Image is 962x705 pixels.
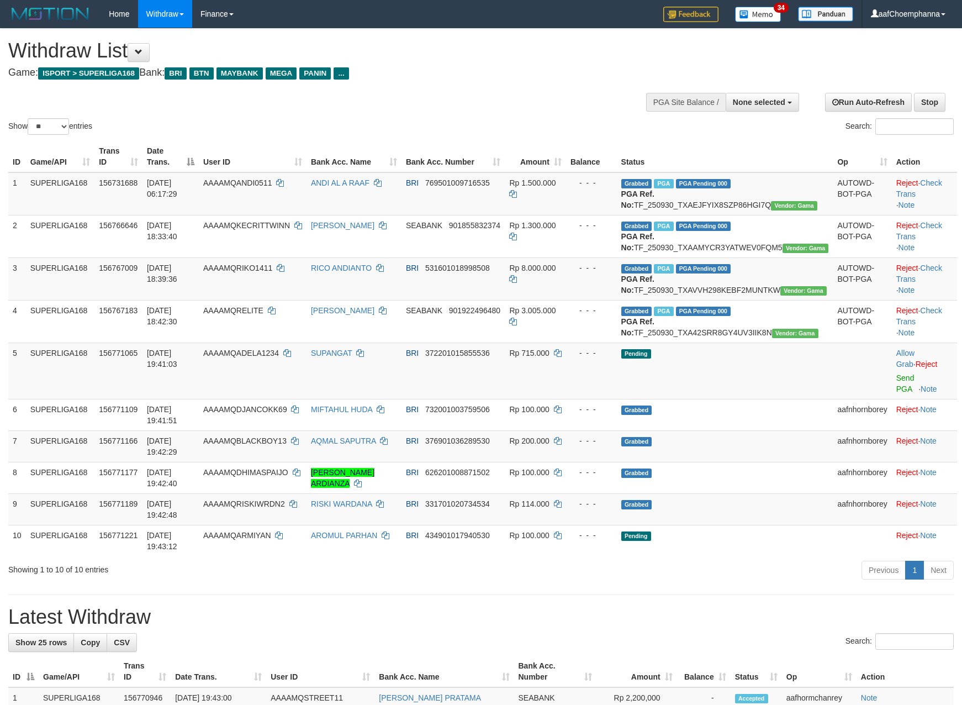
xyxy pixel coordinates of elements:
img: panduan.png [798,7,853,22]
div: - - - [570,262,612,273]
a: Note [898,201,915,209]
span: Accepted [735,694,768,703]
span: Copy 531601018998508 to clipboard [425,264,490,272]
h1: Latest Withdraw [8,606,954,628]
td: aafnhornborey [833,493,891,525]
div: - - - [570,177,612,188]
td: SUPERLIGA168 [26,172,95,215]
span: [DATE] 19:42:29 [147,436,177,456]
td: · [892,430,957,462]
span: Grabbed [621,264,652,273]
h4: Game: Bank: [8,67,630,78]
td: SUPERLIGA168 [26,430,95,462]
span: BRI [165,67,186,80]
span: Show 25 rows [15,638,67,647]
span: 156771221 [99,531,138,540]
a: Reject [896,468,918,477]
span: Pending [621,349,651,359]
th: Date Trans.: activate to sort column ascending [171,656,266,687]
div: - - - [570,348,612,359]
span: [DATE] 19:42:48 [147,499,177,519]
a: Stop [914,93,945,112]
span: Rp 100.000 [509,405,549,414]
td: SUPERLIGA168 [26,343,95,399]
a: Show 25 rows [8,633,74,652]
select: Showentries [28,118,69,135]
td: AUTOWD-BOT-PGA [833,257,891,300]
input: Search: [875,633,954,650]
th: Bank Acc. Number: activate to sort column ascending [514,656,596,687]
td: aafnhornborey [833,430,891,462]
th: Status [617,141,833,172]
span: BRI [406,499,419,508]
span: Vendor URL: https://trx31.1velocity.biz [780,286,827,296]
td: 5 [8,343,26,399]
a: Note [920,436,937,445]
td: · [892,343,957,399]
span: Rp 114.000 [509,499,549,508]
a: Reject [916,360,938,369]
a: Copy [73,633,107,652]
a: [PERSON_NAME] ARDIANZA [311,468,374,488]
span: [DATE] 18:42:30 [147,306,177,326]
span: Rp 1.500.000 [509,178,556,187]
img: Button%20Memo.svg [735,7,781,22]
a: Note [898,328,915,337]
label: Search: [845,633,954,650]
span: 156767009 [99,264,138,272]
th: Game/API: activate to sort column ascending [39,656,119,687]
span: Grabbed [621,469,652,478]
td: aafnhornborey [833,399,891,430]
td: SUPERLIGA168 [26,525,95,556]
b: PGA Ref. No: [621,317,654,337]
td: SUPERLIGA168 [26,215,95,257]
td: SUPERLIGA168 [26,257,95,300]
a: Reject [896,264,918,272]
span: AAAAMQRELITE [203,306,263,315]
a: ANDI AL A RAAF [311,178,369,187]
span: BRI [406,436,419,445]
span: [DATE] 19:41:51 [147,405,177,425]
a: Note [861,693,878,702]
span: Grabbed [621,179,652,188]
span: [DATE] 18:33:40 [147,221,177,241]
td: SUPERLIGA168 [26,493,95,525]
th: Trans ID: activate to sort column ascending [94,141,142,172]
td: 1 [8,172,26,215]
span: [DATE] 06:17:29 [147,178,177,198]
span: · [896,349,916,369]
td: · [892,399,957,430]
td: · [892,525,957,556]
span: 156771109 [99,405,138,414]
span: Copy 901855832374 to clipboard [449,221,500,230]
span: Marked by aafromsomean [654,179,673,188]
span: Copy 901922496480 to clipboard [449,306,500,315]
span: Copy 372201015855536 to clipboard [425,349,490,357]
th: Amount: activate to sort column ascending [505,141,565,172]
a: 1 [905,561,924,580]
span: MEGA [266,67,297,80]
span: Copy 331701020734534 to clipboard [425,499,490,508]
th: Status: activate to sort column ascending [731,656,782,687]
span: SEABANK [406,306,442,315]
th: Trans ID: activate to sort column ascending [119,656,171,687]
span: BRI [406,405,419,414]
a: [PERSON_NAME] [311,221,374,230]
th: Bank Acc. Name: activate to sort column ascending [374,656,514,687]
span: Marked by aafheankoy [654,307,673,316]
td: 9 [8,493,26,525]
a: Run Auto-Refresh [825,93,912,112]
th: ID: activate to sort column descending [8,656,39,687]
a: AQMAL SAPUTRA [311,436,376,445]
a: Previous [861,561,906,580]
td: AUTOWD-BOT-PGA [833,300,891,343]
th: Bank Acc. Name: activate to sort column ascending [306,141,401,172]
span: Grabbed [621,500,652,509]
span: Rp 200.000 [509,436,549,445]
td: · [892,493,957,525]
div: - - - [570,220,612,231]
td: · · [892,172,957,215]
a: RISKI WARDANA [311,499,372,508]
span: BRI [406,349,419,357]
span: 156771065 [99,349,138,357]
